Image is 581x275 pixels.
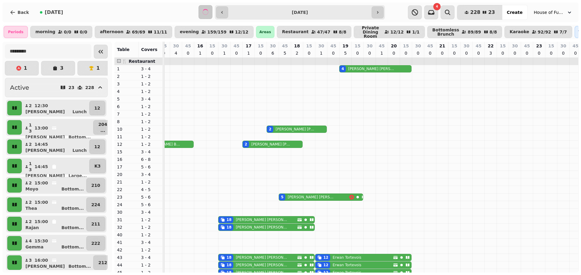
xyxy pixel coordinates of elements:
p: Bottom ... [61,186,84,192]
p: afternoon [100,30,123,34]
div: 18 [226,255,231,260]
button: 22823 [457,5,502,20]
p: 12:30 [34,103,48,109]
p: 22 [488,43,494,49]
p: Erwan Tortevois [333,263,361,267]
button: Restaurant47/478/8 [277,26,351,38]
button: 415:30GemmaBottom... [23,236,85,251]
p: Gemma [25,244,44,250]
p: 15 [355,43,360,49]
p: 3 - 4 [141,96,160,102]
p: 1 - 2 [141,217,160,223]
p: 21 [117,179,136,185]
p: 30 [367,43,373,49]
p: 30 [270,43,276,49]
p: 11 [198,50,202,62]
p: 0 [307,50,311,56]
p: 4 [117,88,136,94]
p: 12 [94,105,100,111]
p: 45 [330,43,336,49]
p: 30 [512,43,518,49]
p: 45 [427,43,433,49]
p: 0 [512,50,517,56]
p: 24 [117,202,136,208]
p: 210 [91,182,100,188]
p: 15 [451,43,457,49]
button: Bottomless Brunch89/898/8 [427,26,502,38]
p: [PERSON_NAME] [PERSON_NAME] [251,142,291,147]
p: 0 [549,50,553,56]
button: Collapse sidebar [94,45,108,59]
p: 12 [117,141,136,147]
p: 31 [117,217,136,223]
p: 1 - 2 [141,104,160,110]
p: ... [98,127,107,133]
span: Covers [141,47,157,52]
p: 30 [318,43,324,49]
p: 41 [117,239,136,245]
p: 16 [117,156,136,162]
button: 215:00RajanBottom... [23,217,85,231]
p: 10 [117,126,136,132]
p: Bottom ... [68,263,91,269]
p: 7 [117,111,136,117]
p: 12 [379,50,384,62]
p: Lunch [72,109,87,115]
p: 1 [117,66,136,72]
button: 215:00MoyoBottom... [23,178,85,193]
p: [PERSON_NAME] [PERSON_NAME] [276,127,315,132]
span: 228 [470,10,480,15]
p: 32 [488,50,493,62]
p: 212 [98,260,107,266]
button: 212:30[PERSON_NAME]Lunch [23,101,88,115]
p: 13:00 [34,125,48,131]
p: 224 [91,202,100,208]
p: 1 - 2 [141,247,160,253]
p: [PERSON_NAME] [PERSON_NAME] [348,66,395,71]
button: 1314:45[PERSON_NAME]Large... [23,159,88,173]
p: 0 [500,50,505,56]
p: Bottomless Brunch [432,28,459,36]
p: 11 [246,50,251,62]
p: 0 [185,50,190,56]
p: 23 [117,194,136,200]
p: 0 [573,50,578,56]
p: 0 [464,50,469,56]
p: 11 / 11 [154,30,167,34]
p: 20 [117,171,136,177]
p: 1 [96,66,100,71]
p: [PERSON_NAME] [PERSON_NAME] [236,217,288,222]
p: 0 [403,50,408,56]
p: 69 / 69 [132,30,145,34]
span: Create [507,10,523,14]
p: 1 - 2 [141,88,160,94]
button: 12 [89,139,105,154]
button: 204... [93,120,112,135]
button: Back [5,5,34,20]
p: Rajan [25,225,39,231]
button: 212 [93,255,112,270]
p: 4 - 5 [141,187,160,193]
button: 3 [41,61,75,75]
p: Bottom ... [61,225,84,231]
p: Karaoke [510,30,529,34]
p: 11 [117,134,136,140]
p: 40 [117,232,136,238]
p: 0 [210,50,215,56]
p: 13 [28,122,32,134]
p: 1 - 2 [141,141,160,147]
p: 15:00 [34,199,48,205]
p: 159 / 159 [207,30,227,34]
p: 30 [464,43,469,49]
p: 92 / 92 [538,30,551,34]
button: Private Dining Room12/121/1 [354,26,425,38]
p: 20 [391,43,397,49]
p: 1 [24,66,27,71]
p: Large ... [68,173,87,179]
p: 5 - 6 [141,202,160,208]
p: 1 / 1 [412,30,420,34]
p: 1 - 2 [141,111,160,117]
p: 3 - 4 [141,66,160,72]
p: 47 / 47 [317,30,330,34]
button: afternoon69/6911/11 [95,26,172,38]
